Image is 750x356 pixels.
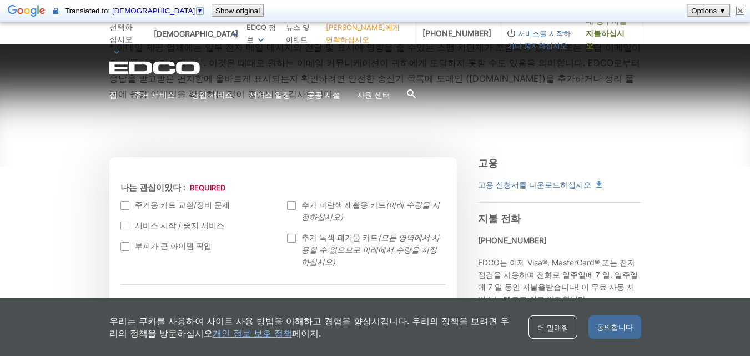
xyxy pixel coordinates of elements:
font: 추가 파란색 재활용 카트 [301,200,386,209]
font: EDCO는 이제 Visa®, MasterCard® 또는 전자 점검을 사용하여 전화로 일주일에 7 일, 일주일에 7 일 동안 지불을받습니다! 이 무료 자동 서비스는 빠르고 쉽고... [478,258,638,304]
img: Google Translate [8,4,46,19]
a: EDCO 정보 [246,21,278,46]
font: [PERSON_NAME]에게 연락하십시오 [326,23,400,44]
a: 고용 신청서를 다운로드하십시오 [478,179,601,191]
font: 고용 신청서를 다운로드하십시오 [478,180,591,189]
font: 지불 전화 [478,213,521,224]
font: (모든 영역에서 사용할 수 없으므로 아래에서 수량을 지정하십시오) [301,233,440,267]
a: 개인 정보 보호 정책 [213,327,292,339]
font: 공공 시설 [307,90,340,99]
a: 상업 서비스 [192,89,233,101]
a: 자원 센터 [357,89,390,101]
font: 주거 서비스 [134,90,175,99]
font: 우리는 쿠키를 사용하여 사이트 사용 방법을 이해하고 경험을 향상시킵니다. 우리의 정책을 보려면 우리의 정책을 방문하십시오 [109,315,509,339]
font: 서비스 시작 / 중지 서비스 [135,220,224,230]
a: 내 청구서를 지불하십시오 [577,22,641,44]
font: 개인 정보 보호 정책 [213,328,292,339]
span: [DEMOGRAPHIC_DATA] [112,7,195,15]
font: 서비스 일정 [249,90,290,99]
font: 주거 서비스 [135,297,176,307]
img: Close [736,7,744,15]
font: 추가 녹색 폐기물 카트 [301,233,378,242]
button: Show original [212,5,263,16]
a: 서비스 일정 [249,89,290,101]
button: Options ▼ [688,5,729,16]
font: [DEMOGRAPHIC_DATA] [154,29,238,38]
font: 고용 [478,157,498,169]
a: 집 [109,89,117,101]
font: 페이지. [292,328,321,339]
span: Translated to: [65,7,207,15]
a: 공공 시설 [307,89,340,101]
font: (아래 수량을 지정하십시오) [301,200,440,222]
font: 내 청구서를 지불하십시오 [586,16,627,50]
font: 부피가 큰 아이템 픽업 [135,241,212,250]
font: [PHONE_NUMBER] [478,235,547,245]
span: [DEMOGRAPHIC_DATA] [145,24,246,43]
a: 뉴스 및 이벤트 [286,21,318,46]
font: 지불 문의 [301,297,335,307]
a: 주거 서비스 [134,89,175,101]
img: The content of this secure page will be sent to Google for translation using a secure connection. [53,7,58,15]
a: [PERSON_NAME]에게 연락하십시오 [326,21,405,46]
font: 위치를 선택하십시오 [109,10,133,44]
a: [DEMOGRAPHIC_DATA] [112,7,205,15]
a: [PHONE_NUMBER] [414,22,500,44]
font: 주거용 카트 교환/장비 문제 [135,200,230,209]
a: 더 말해줘 [528,315,577,339]
font: 자원 센터 [357,90,390,99]
font: 나는 관심이있다 : [120,182,185,193]
a: EDCD 로고. 홈페이지로 돌아갑니다. [109,61,202,74]
font: 집 [109,90,117,99]
font: 뉴스 및 이벤트 [286,23,310,44]
font: EDCO 정보 [246,23,276,44]
font: 상업 서비스 [192,90,233,99]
